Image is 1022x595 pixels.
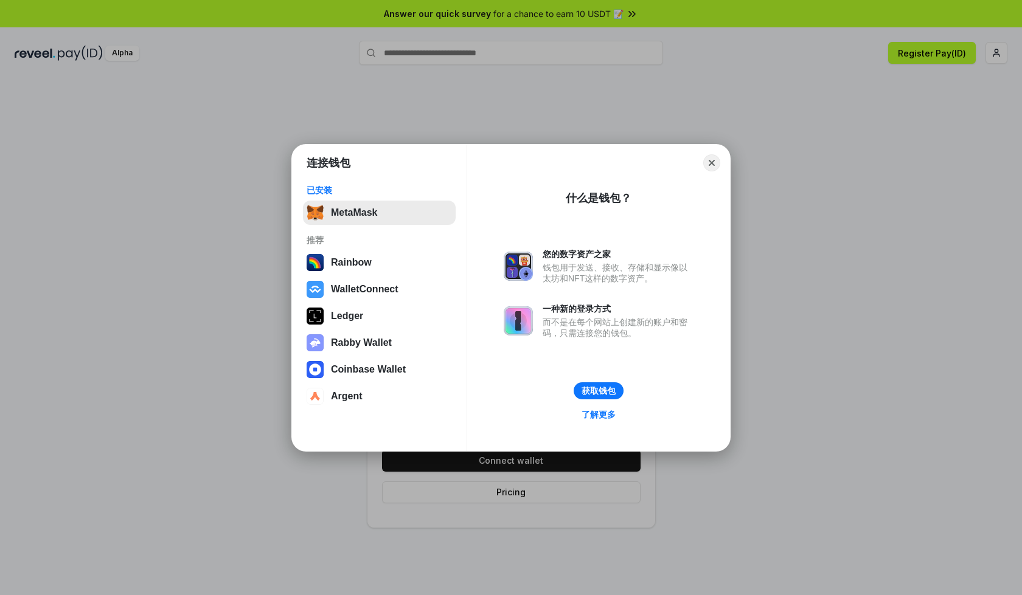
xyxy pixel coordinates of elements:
[303,384,456,408] button: Argent
[582,409,616,420] div: 了解更多
[566,191,631,205] div: 什么是钱包？
[543,262,693,284] div: 钱包用于发送、接收、存储和显示像以太坊和NFT这样的数字资产。
[543,303,693,314] div: 一种新的登录方式
[543,249,693,260] div: 您的数字资产之家
[331,284,398,295] div: WalletConnect
[307,254,324,271] img: svg+xml,%3Csvg%20width%3D%22120%22%20height%3D%22120%22%20viewBox%3D%220%200%20120%20120%22%20fil...
[303,331,456,355] button: Rabby Wallet
[331,311,363,322] div: Ledger
[307,388,324,405] img: svg+xml,%3Csvg%20width%3D%2228%22%20height%3D%2228%22%20viewBox%3D%220%200%2028%2028%22%20fill%3D...
[331,207,377,218] div: MetaMask
[307,308,324,325] img: svg+xml,%3Csvg%20xmlns%3D%22http%3A%2F%2Fwww.w3.org%2F2000%2Fsvg%22%20width%3D%2228%22%20height%3...
[303,357,456,382] button: Coinbase Wallet
[582,385,616,396] div: 获取钱包
[307,281,324,298] img: svg+xml,%3Csvg%20width%3D%2228%22%20height%3D%2228%22%20viewBox%3D%220%200%2028%2028%22%20fill%3D...
[703,154,720,171] button: Close
[574,407,623,422] a: 了解更多
[303,201,456,225] button: MetaMask
[303,277,456,301] button: WalletConnect
[303,304,456,328] button: Ledger
[331,364,406,375] div: Coinbase Wallet
[307,156,350,170] h1: 连接钱包
[307,334,324,351] img: svg+xml,%3Csvg%20xmlns%3D%22http%3A%2F%2Fwww.w3.org%2F2000%2Fsvg%22%20fill%3D%22none%22%20viewBox...
[574,382,624,399] button: 获取钱包
[307,235,452,246] div: 推荐
[307,185,452,196] div: 已安装
[307,361,324,378] img: svg+xml,%3Csvg%20width%3D%2228%22%20height%3D%2228%22%20viewBox%3D%220%200%2028%2028%22%20fill%3D...
[504,252,533,281] img: svg+xml,%3Csvg%20xmlns%3D%22http%3A%2F%2Fwww.w3.org%2F2000%2Fsvg%22%20fill%3D%22none%22%20viewBox...
[331,337,392,348] div: Rabby Wallet
[303,250,456,275] button: Rainbow
[543,317,693,339] div: 而不是在每个网站上创建新的账户和密码，只需连接您的钱包。
[307,204,324,221] img: svg+xml,%3Csvg%20fill%3D%22none%22%20height%3D%2233%22%20viewBox%3D%220%200%2035%2033%22%20width%...
[504,306,533,335] img: svg+xml,%3Csvg%20xmlns%3D%22http%3A%2F%2Fwww.w3.org%2F2000%2Fsvg%22%20fill%3D%22none%22%20viewBox...
[331,391,363,402] div: Argent
[331,257,372,268] div: Rainbow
